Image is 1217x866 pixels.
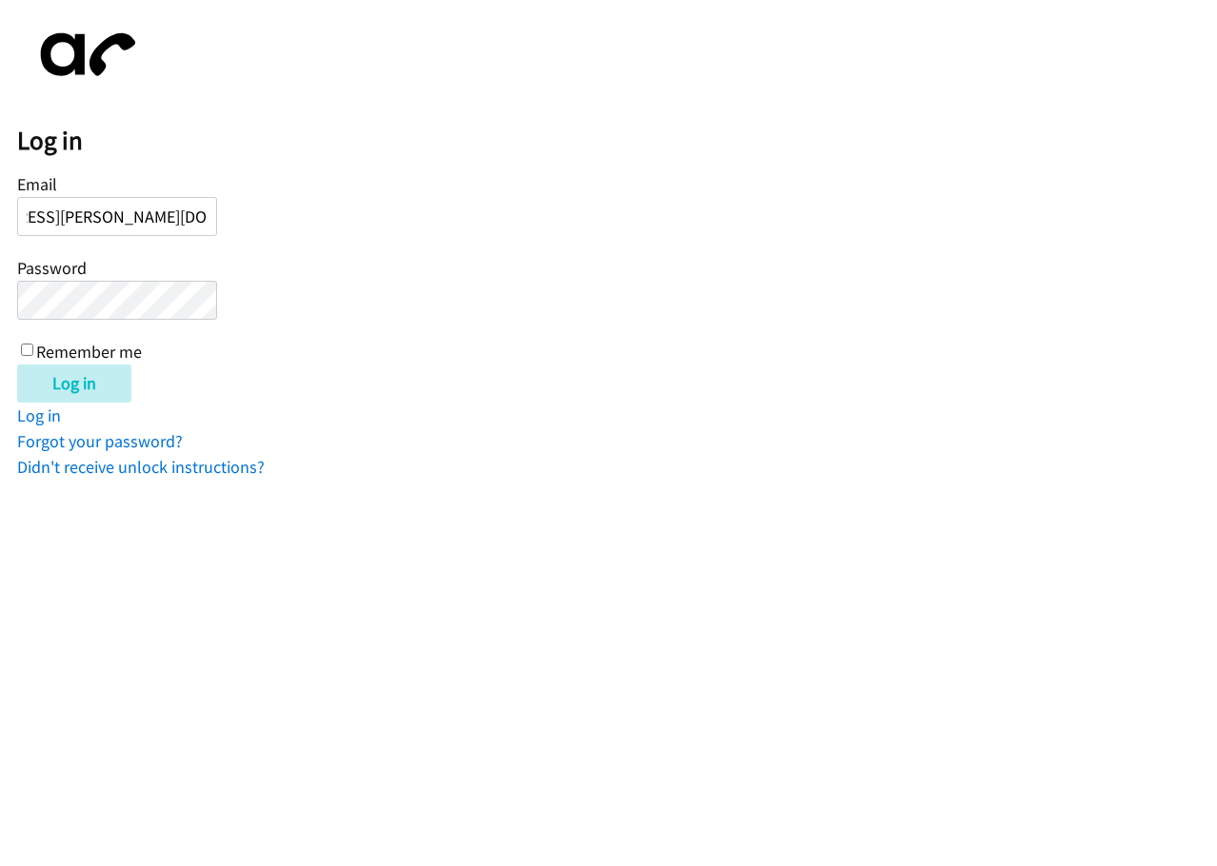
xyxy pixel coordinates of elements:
[17,17,150,92] img: aphone-8a226864a2ddd6a5e75d1ebefc011f4aa8f32683c2d82f3fb0802fe031f96514.svg
[17,173,57,195] label: Email
[17,364,131,403] input: Log in
[17,456,265,478] a: Didn't receive unlock instructions?
[17,430,183,452] a: Forgot your password?
[17,125,1217,157] h2: Log in
[36,341,142,363] label: Remember me
[17,404,61,426] a: Log in
[17,257,87,279] label: Password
